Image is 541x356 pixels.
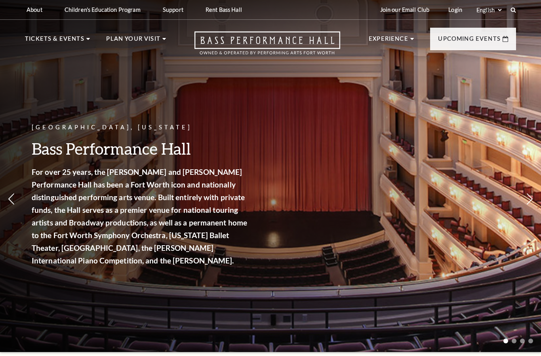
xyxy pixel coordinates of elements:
[32,123,250,133] p: [GEOGRAPHIC_DATA], [US_STATE]
[65,6,141,13] p: Children's Education Program
[438,34,501,48] p: Upcoming Events
[32,138,250,159] h3: Bass Performance Hall
[206,6,242,13] p: Rent Bass Hall
[25,34,84,48] p: Tickets & Events
[163,6,183,13] p: Support
[106,34,160,48] p: Plan Your Visit
[475,6,503,14] select: Select:
[369,34,408,48] p: Experience
[27,6,42,13] p: About
[32,167,247,265] strong: For over 25 years, the [PERSON_NAME] and [PERSON_NAME] Performance Hall has been a Fort Worth ico...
